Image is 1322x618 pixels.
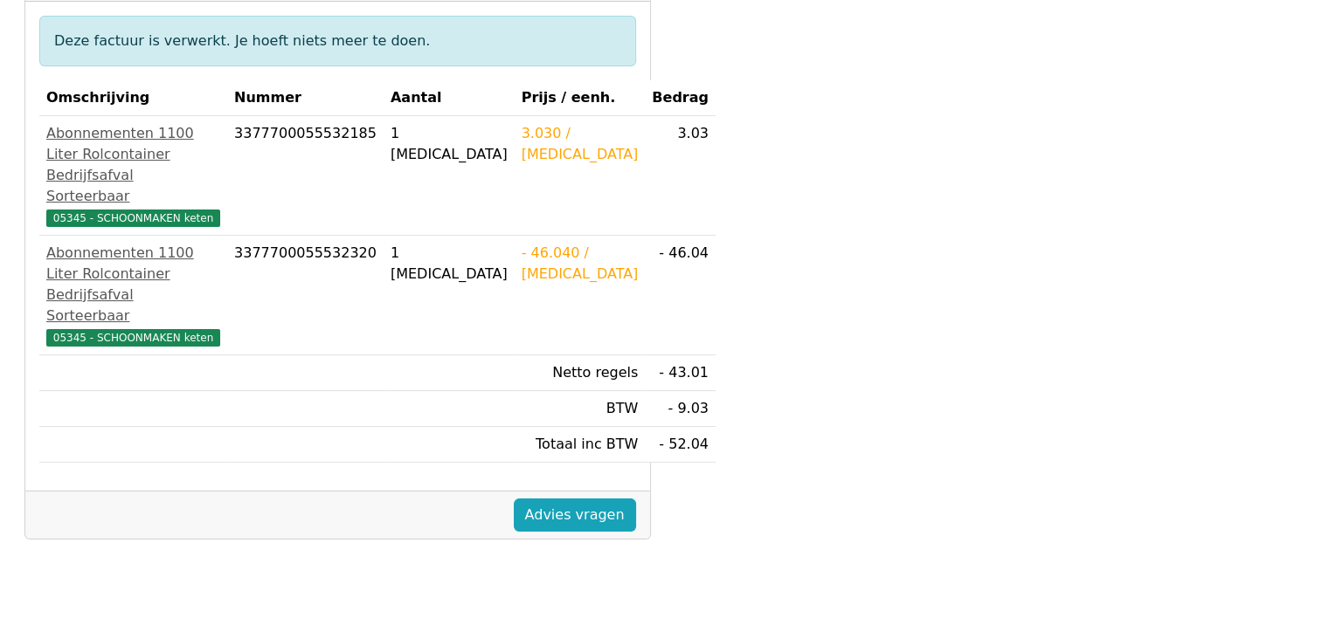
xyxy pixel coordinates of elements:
a: Advies vragen [514,498,636,532]
div: 1 [MEDICAL_DATA] [391,123,508,165]
td: BTW [515,391,646,427]
td: - 9.03 [645,391,716,427]
td: - 46.04 [645,236,716,355]
th: Prijs / eenh. [515,80,646,116]
th: Nummer [227,80,384,116]
div: 3.030 / [MEDICAL_DATA] [522,123,639,165]
div: - 46.040 / [MEDICAL_DATA] [522,243,639,285]
td: 3377700055532320 [227,236,384,355]
div: 1 [MEDICAL_DATA] [391,243,508,285]
td: 3377700055532185 [227,116,384,236]
th: Bedrag [645,80,716,116]
span: 05345 - SCHOONMAKEN keten [46,329,220,347]
div: Deze factuur is verwerkt. Je hoeft niets meer te doen. [39,16,636,66]
div: Abonnementen 1100 Liter Rolcontainer Bedrijfsafval Sorteerbaar [46,243,220,326]
th: Omschrijving [39,80,227,116]
a: Abonnementen 1100 Liter Rolcontainer Bedrijfsafval Sorteerbaar05345 - SCHOONMAKEN keten [46,123,220,228]
td: - 52.04 [645,427,716,463]
td: Netto regels [515,355,646,391]
td: 3.03 [645,116,716,236]
td: - 43.01 [645,355,716,391]
div: Abonnementen 1100 Liter Rolcontainer Bedrijfsafval Sorteerbaar [46,123,220,207]
span: 05345 - SCHOONMAKEN keten [46,209,220,227]
a: Abonnementen 1100 Liter Rolcontainer Bedrijfsafval Sorteerbaar05345 - SCHOONMAKEN keten [46,243,220,347]
th: Aantal [384,80,515,116]
td: Totaal inc BTW [515,427,646,463]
